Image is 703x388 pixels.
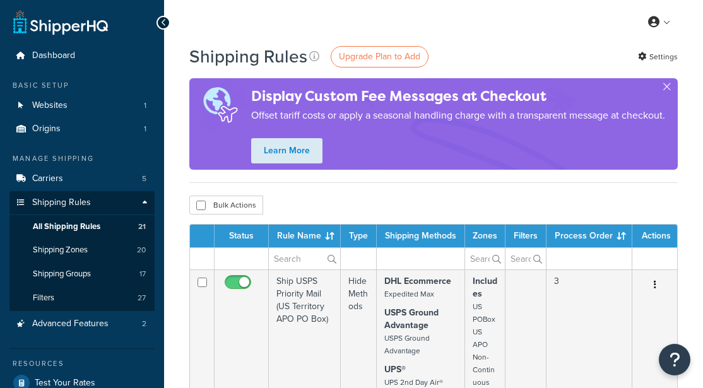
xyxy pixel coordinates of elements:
[505,248,546,269] input: Search
[144,100,146,111] span: 1
[341,225,377,247] th: Type
[9,262,155,286] a: Shipping Groups 17
[473,274,497,300] strong: Includes
[142,173,146,184] span: 5
[9,94,155,117] li: Websites
[384,306,439,332] strong: USPS Ground Advantage
[465,248,505,269] input: Search
[384,363,406,376] strong: UPS®
[215,225,269,247] th: Status
[9,167,155,191] a: Carriers 5
[9,191,155,215] a: Shipping Rules
[9,358,155,369] div: Resources
[9,94,155,117] a: Websites 1
[32,197,91,208] span: Shipping Rules
[9,215,155,238] a: All Shipping Rules 21
[33,293,54,303] span: Filters
[377,225,465,247] th: Shipping Methods
[251,138,322,163] a: Learn More
[9,80,155,91] div: Basic Setup
[9,215,155,238] li: All Shipping Rules
[465,225,506,247] th: Zones
[9,117,155,141] a: Origins 1
[32,173,63,184] span: Carriers
[139,269,146,279] span: 17
[9,312,155,336] li: Advanced Features
[9,153,155,164] div: Manage Shipping
[9,44,155,68] a: Dashboard
[137,245,146,256] span: 20
[505,225,546,247] th: Filters
[339,50,420,63] span: Upgrade Plan to Add
[189,44,307,69] h1: Shipping Rules
[9,238,155,262] li: Shipping Zones
[32,50,75,61] span: Dashboard
[138,221,146,232] span: 21
[9,238,155,262] a: Shipping Zones 20
[269,248,340,269] input: Search
[632,225,677,247] th: Actions
[384,274,451,288] strong: DHL Ecommerce
[189,196,263,215] button: Bulk Actions
[9,191,155,311] li: Shipping Rules
[384,288,434,300] small: Expedited Max
[251,107,665,124] p: Offset tariff costs or apply a seasonal handling charge with a transparent message at checkout.
[9,286,155,310] a: Filters 27
[638,48,678,66] a: Settings
[138,293,146,303] span: 27
[331,46,428,68] a: Upgrade Plan to Add
[9,312,155,336] a: Advanced Features 2
[189,78,251,132] img: duties-banner-06bc72dcb5fe05cb3f9472aba00be2ae8eb53ab6f0d8bb03d382ba314ac3c341.png
[9,167,155,191] li: Carriers
[32,319,109,329] span: Advanced Features
[13,9,108,35] a: ShipperHQ Home
[32,100,68,111] span: Websites
[144,124,146,134] span: 1
[33,221,100,232] span: All Shipping Rules
[546,225,632,247] th: Process Order : activate to sort column ascending
[9,262,155,286] li: Shipping Groups
[32,124,61,134] span: Origins
[269,225,341,247] th: Rule Name : activate to sort column ascending
[384,332,430,356] small: USPS Ground Advantage
[33,269,91,279] span: Shipping Groups
[251,86,665,107] h4: Display Custom Fee Messages at Checkout
[9,117,155,141] li: Origins
[9,286,155,310] li: Filters
[33,245,88,256] span: Shipping Zones
[142,319,146,329] span: 2
[659,344,690,375] button: Open Resource Center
